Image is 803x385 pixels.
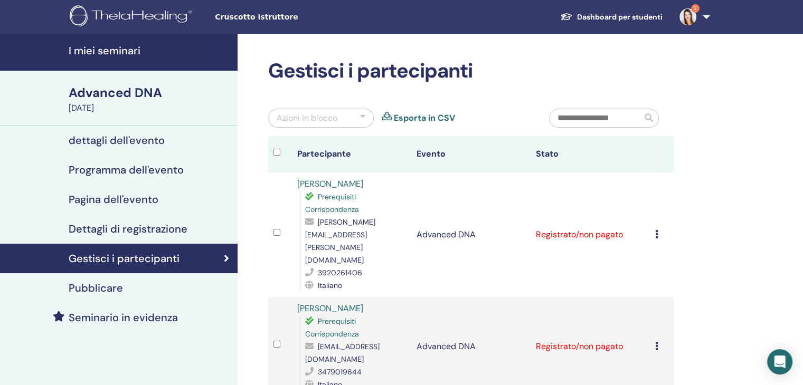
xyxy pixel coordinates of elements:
[292,136,411,172] th: Partecipante
[305,316,359,339] span: Prerequisiti Corrispondenza
[318,268,362,277] span: 3920261406
[560,12,573,21] img: graduation-cap-white.svg
[552,7,671,27] a: Dashboard per studenti
[411,172,531,297] td: Advanced DNA
[69,84,231,102] div: Advanced DNA
[69,223,187,235] h4: Dettagli di registrazione
[62,84,238,114] a: Advanced DNA[DATE]
[69,193,158,206] h4: Pagina dell'evento
[69,163,184,176] h4: Programma dell'evento
[69,311,178,324] h4: Seminario in evidenza
[679,8,696,25] img: default.jpg
[318,367,362,377] span: 3479019644
[767,349,792,374] div: Open Intercom Messenger
[69,282,123,294] h4: Pubblicare
[305,342,380,364] span: [EMAIL_ADDRESS][DOMAIN_NAME]
[277,112,337,124] div: Azioni in blocco
[297,178,363,189] a: [PERSON_NAME]
[69,134,165,147] h4: dettagli dell'evento
[215,12,373,23] span: Cruscotto istruttore
[268,59,674,83] h2: Gestisci i partecipanti
[297,303,363,314] a: [PERSON_NAME]
[305,192,359,214] span: Prerequisiti Corrispondenza
[411,136,531,172] th: Evento
[318,281,342,290] span: Italiano
[69,44,231,57] h4: I miei seminari
[69,102,231,114] div: [DATE]
[531,136,650,172] th: Stato
[69,252,180,265] h4: Gestisci i partecipanti
[305,217,375,265] span: [PERSON_NAME][EMAIL_ADDRESS][PERSON_NAME][DOMAIN_NAME]
[691,4,700,13] span: 2
[394,112,455,124] a: Esporta in CSV
[70,5,196,29] img: logo.png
